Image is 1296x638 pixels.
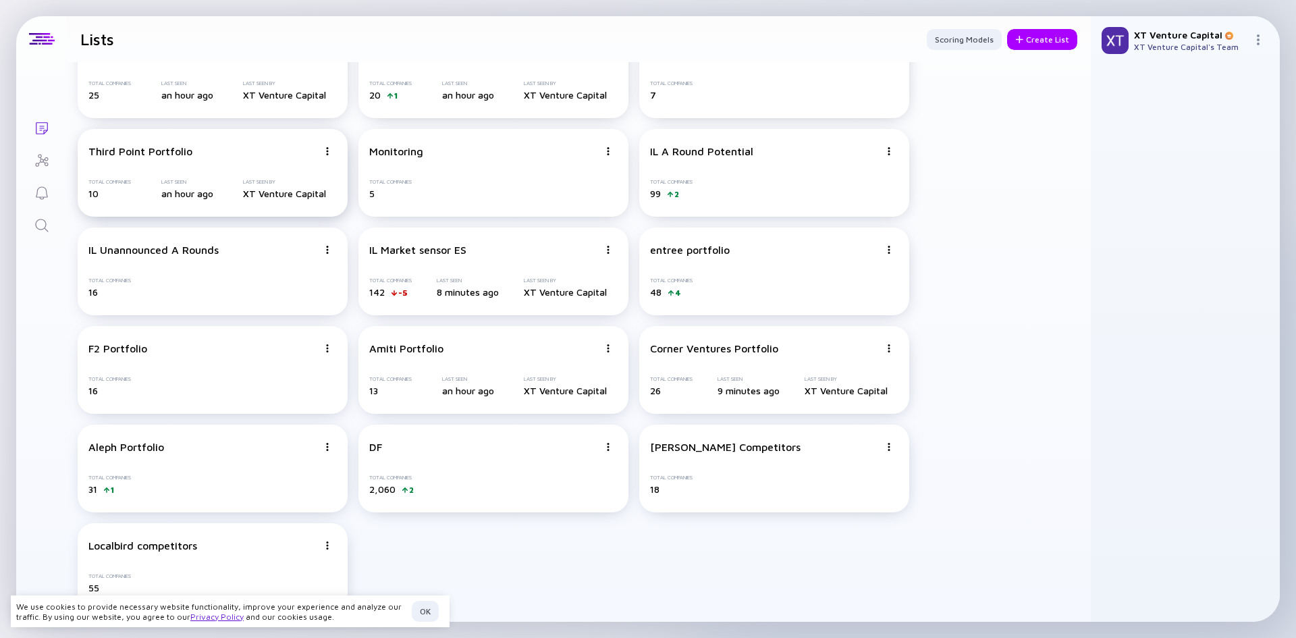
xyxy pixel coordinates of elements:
[161,179,213,185] div: Last Seen
[369,179,412,185] div: Total Companies
[650,80,693,86] div: Total Companies
[650,342,778,354] div: Corner Ventures Portfolio
[650,145,753,157] div: IL A Round Potential
[80,30,114,49] h1: Lists
[442,385,494,396] div: an hour ago
[437,277,499,284] div: Last Seen
[369,286,385,298] span: 142
[442,89,494,101] div: an hour ago
[369,145,423,157] div: Monitoring
[88,244,219,256] div: IL Unannounced A Rounds
[650,286,661,298] span: 48
[88,483,97,495] span: 31
[524,80,607,86] div: Last Seen By
[190,612,244,622] a: Privacy Policy
[805,376,888,382] div: Last Seen By
[604,443,612,451] img: Menu
[524,385,607,396] div: XT Venture Capital
[369,342,443,354] div: Amiti Portfolio
[243,188,326,199] div: XT Venture Capital
[16,176,67,208] a: Reminders
[437,286,499,298] div: 8 minutes ago
[243,80,326,86] div: Last Seen By
[161,80,213,86] div: Last Seen
[1134,29,1247,41] div: XT Venture Capital
[524,89,607,101] div: XT Venture Capital
[369,483,396,495] span: 2,060
[885,344,893,352] img: Menu
[88,539,197,552] div: Localbird competitors
[111,485,114,495] div: 1
[524,286,607,298] div: XT Venture Capital
[369,89,381,101] span: 20
[88,80,131,86] div: Total Companies
[88,145,192,157] div: Third Point Portfolio
[885,246,893,254] img: Menu
[398,288,408,298] div: -5
[604,344,612,352] img: Menu
[650,188,661,199] span: 99
[88,376,131,382] div: Total Companies
[369,475,414,481] div: Total Companies
[243,179,326,185] div: Last Seen By
[161,188,213,199] div: an hour ago
[885,147,893,155] img: Menu
[650,376,693,382] div: Total Companies
[323,344,331,352] img: Menu
[927,29,1002,50] button: Scoring Models
[16,208,67,240] a: Search
[650,89,656,101] span: 7
[650,441,801,453] div: [PERSON_NAME] Competitors
[88,573,131,579] div: Total Companies
[88,342,147,354] div: F2 Portfolio
[161,89,213,101] div: an hour ago
[412,601,439,622] button: OK
[674,189,679,199] div: 2
[88,385,98,396] span: 16
[409,485,414,495] div: 2
[16,111,67,143] a: Lists
[650,483,659,495] span: 18
[1134,42,1247,52] div: XT Venture Capital's Team
[369,385,378,396] span: 13
[718,385,780,396] div: 9 minutes ago
[323,246,331,254] img: Menu
[524,277,607,284] div: Last Seen By
[650,385,661,396] span: 26
[524,376,607,382] div: Last Seen By
[369,376,412,382] div: Total Companies
[1102,27,1129,54] img: XT Profile Picture
[16,143,67,176] a: Investor Map
[650,179,693,185] div: Total Companies
[369,188,375,199] span: 5
[369,80,412,86] div: Total Companies
[369,441,382,453] div: DF
[16,602,406,622] div: We use cookies to provide necessary website functionality, improve your experience and analyze ou...
[604,246,612,254] img: Menu
[805,385,888,396] div: XT Venture Capital
[1007,29,1077,50] button: Create List
[323,541,331,550] img: Menu
[88,582,99,593] span: 55
[1253,34,1264,45] img: Menu
[604,147,612,155] img: Menu
[323,443,331,451] img: Menu
[88,277,131,284] div: Total Companies
[442,80,494,86] div: Last Seen
[243,89,326,101] div: XT Venture Capital
[369,244,466,256] div: IL Market sensor ES
[88,441,164,453] div: Aleph Portfolio
[885,443,893,451] img: Menu
[718,376,780,382] div: Last Seen
[88,179,131,185] div: Total Companies
[650,277,693,284] div: Total Companies
[323,147,331,155] img: Menu
[88,286,98,298] span: 16
[442,376,494,382] div: Last Seen
[88,89,99,101] span: 25
[675,288,681,298] div: 4
[88,188,99,199] span: 10
[650,475,693,481] div: Total Companies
